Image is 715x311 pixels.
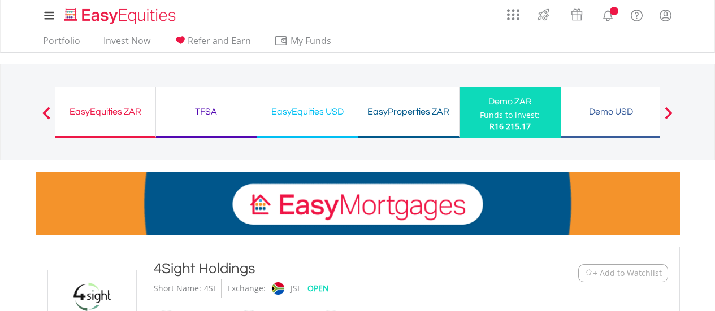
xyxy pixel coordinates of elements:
img: EasyMortage Promotion Banner [36,172,680,235]
img: Watchlist [584,269,593,277]
div: Demo USD [567,104,655,120]
span: Refer and Earn [188,34,251,47]
div: Funds to invest: [480,109,540,121]
img: grid-menu-icon.svg [507,8,519,21]
a: FAQ's and Support [622,3,651,25]
img: jse.png [271,282,284,295]
div: EasyProperties ZAR [365,104,452,120]
div: EasyEquities USD [264,104,351,120]
span: + Add to Watchlist [593,268,662,279]
button: Watchlist + Add to Watchlist [578,264,668,282]
div: 4Sight Holdings [154,259,509,279]
div: EasyEquities ZAR [62,104,149,120]
span: My Funds [274,33,348,48]
a: My Profile [651,3,680,28]
button: Next [657,112,680,124]
a: Home page [60,3,180,25]
img: thrive-v2.svg [534,6,553,24]
div: TFSA [163,104,250,120]
a: Portfolio [38,35,85,52]
div: OPEN [307,279,329,298]
img: vouchers-v2.svg [567,6,586,24]
img: EasyEquities_Logo.png [62,7,180,25]
div: Short Name: [154,279,201,298]
a: Refer and Earn [169,35,255,52]
div: JSE [291,279,302,298]
a: Invest Now [99,35,155,52]
span: R16 215.17 [489,121,531,132]
a: Notifications [593,3,622,25]
div: Demo ZAR [466,94,554,109]
a: Vouchers [560,3,593,24]
div: 4SI [204,279,215,298]
button: Previous [35,112,58,124]
a: AppsGrid [500,3,527,21]
div: Exchange: [227,279,266,298]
